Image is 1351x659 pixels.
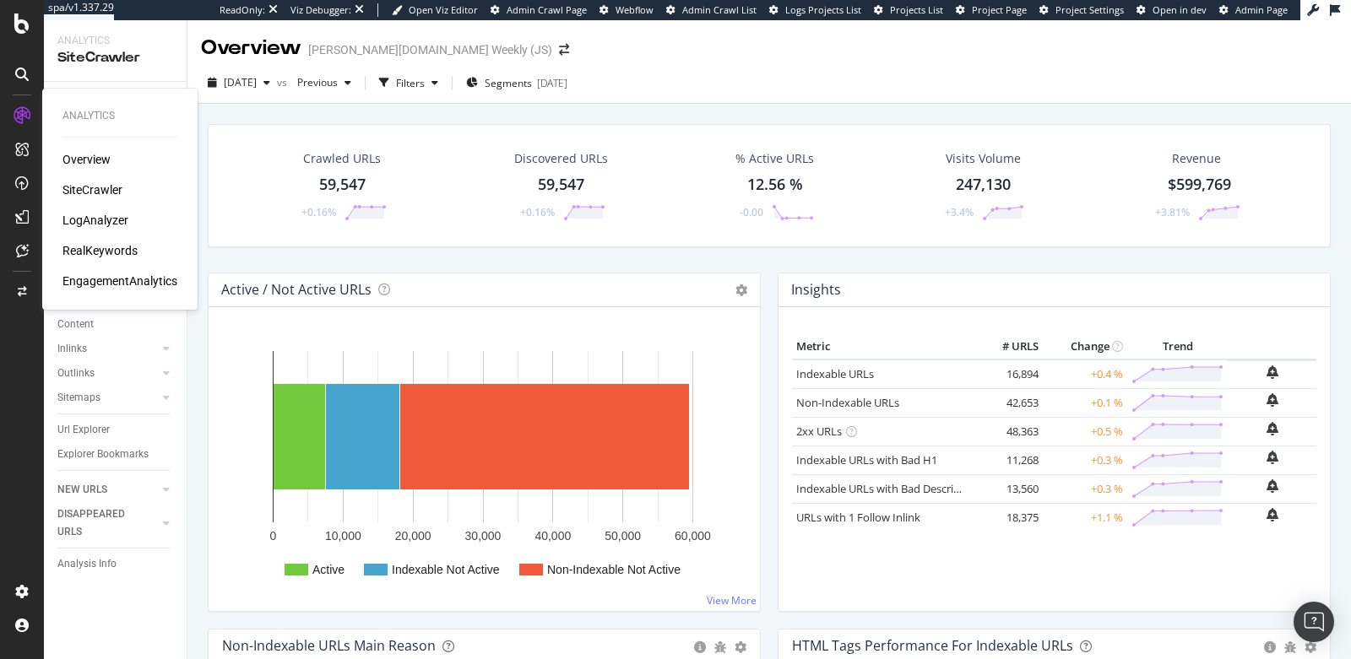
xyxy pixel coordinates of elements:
[975,474,1043,503] td: 13,560
[507,3,587,16] span: Admin Crawl Page
[1127,334,1228,359] th: Trend
[1043,359,1127,389] td: +0.4 %
[57,446,149,463] div: Explorer Bookmarks
[796,395,899,410] a: Non-Indexable URLs
[57,34,173,48] div: Analytics
[57,446,175,463] a: Explorer Bookmarks
[1043,388,1127,417] td: +0.1 %
[975,359,1043,389] td: 16,894
[221,278,372,301] h4: Active / Not Active URLs
[396,76,425,90] div: Filters
[1039,3,1124,17] a: Project Settings
[975,446,1043,474] td: 11,268
[1267,365,1278,379] div: bell-plus
[1267,479,1278,493] div: bell-plus
[62,242,138,259] a: RealKeywords
[1294,602,1334,642] div: Open Intercom Messenger
[735,284,747,296] i: Options
[874,3,943,17] a: Projects List
[972,3,1027,16] span: Project Page
[277,75,290,89] span: vs
[514,150,608,167] div: Discovered URLs
[769,3,861,17] a: Logs Projects List
[600,3,654,17] a: Webflow
[372,69,445,96] button: Filters
[409,3,478,16] span: Open Viz Editor
[1043,417,1127,446] td: +0.5 %
[62,109,177,123] div: Analytics
[57,340,87,358] div: Inlinks
[520,205,555,219] div: +0.16%
[975,503,1043,532] td: 18,375
[57,340,158,358] a: Inlinks
[319,174,366,196] div: 59,547
[1043,334,1127,359] th: Change
[945,205,974,219] div: +3.4%
[308,41,552,58] div: [PERSON_NAME][DOMAIN_NAME] Weekly (JS)
[57,365,95,382] div: Outlinks
[1153,3,1207,16] span: Open in dev
[791,278,841,301] h4: Insights
[1043,474,1127,503] td: +0.3 %
[222,334,747,597] svg: A chart.
[740,205,763,219] div: -0.00
[675,529,711,543] text: 60,000
[62,212,128,229] a: LogAnalyzer
[747,174,803,196] div: 12.56 %
[714,641,726,653] div: bug
[290,75,338,89] span: Previous
[735,641,746,653] div: gear
[57,421,175,439] a: Url Explorer
[796,510,920,525] a: URLs with 1 Follow Inlink
[534,529,571,543] text: 40,000
[290,69,358,96] button: Previous
[57,505,143,541] div: DISAPPEARED URLS
[1055,3,1124,16] span: Project Settings
[62,273,177,289] a: EngagementAnalytics
[1305,641,1316,653] div: gear
[459,69,574,96] button: Segments[DATE]
[57,389,100,407] div: Sitemaps
[1172,150,1221,167] span: Revenue
[485,76,532,90] span: Segments
[1284,641,1296,653] div: bug
[62,151,111,168] a: Overview
[1267,451,1278,464] div: bell-plus
[220,3,265,17] div: ReadOnly:
[201,69,277,96] button: [DATE]
[694,641,706,653] div: circle-info
[392,563,500,576] text: Indexable Not Active
[796,424,842,439] a: 2xx URLs
[303,150,381,167] div: Crawled URLs
[57,555,175,573] a: Analysis Info
[1267,508,1278,521] div: bell-plus
[1043,503,1127,532] td: +1.1 %
[956,3,1027,17] a: Project Page
[57,505,158,541] a: DISAPPEARED URLS
[605,529,641,543] text: 50,000
[1137,3,1207,17] a: Open in dev
[682,3,757,16] span: Admin Crawl List
[975,388,1043,417] td: 42,653
[1235,3,1288,16] span: Admin Page
[946,150,1021,167] div: Visits Volume
[57,316,175,333] a: Content
[666,3,757,17] a: Admin Crawl List
[222,637,436,654] div: Non-Indexable URLs Main Reason
[201,34,301,62] div: Overview
[1168,174,1231,194] span: $599,769
[792,637,1073,654] div: HTML Tags Performance for Indexable URLs
[491,3,587,17] a: Admin Crawl Page
[57,481,158,499] a: NEW URLS
[270,529,277,543] text: 0
[57,365,158,382] a: Outlinks
[538,174,584,196] div: 59,547
[1219,3,1288,17] a: Admin Page
[465,529,502,543] text: 30,000
[57,316,94,333] div: Content
[890,3,943,16] span: Projects List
